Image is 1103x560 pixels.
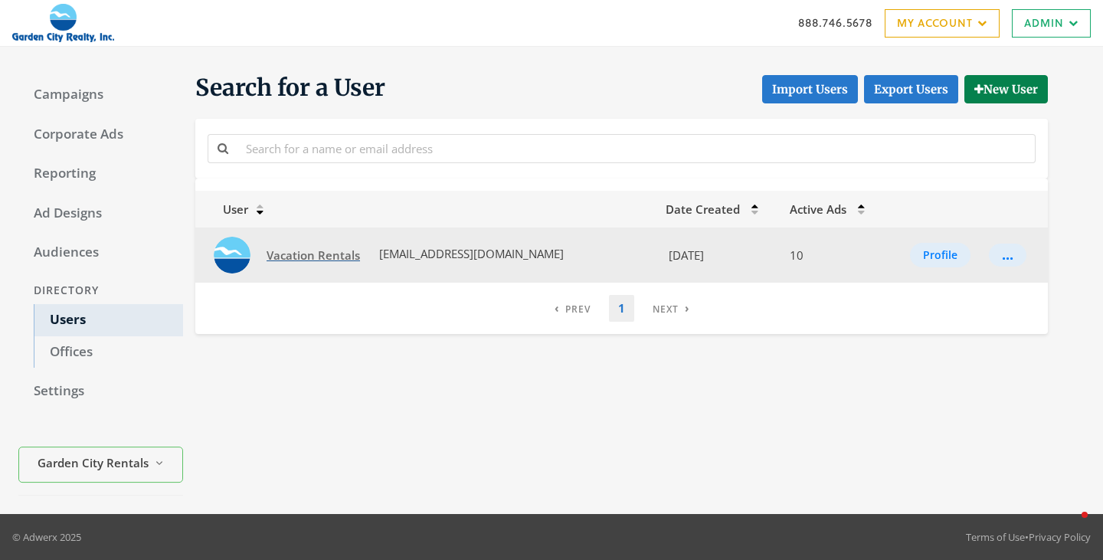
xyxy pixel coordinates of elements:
[257,241,370,270] a: Vacation Rentals
[1029,530,1091,544] a: Privacy Policy
[267,247,360,263] span: Vacation Rentals
[18,447,183,483] button: Garden City Rentals
[18,277,183,305] div: Directory
[790,201,846,217] span: Active Ads
[34,304,183,336] a: Users
[218,142,228,154] i: Search for a name or email address
[966,529,1091,545] div: •
[195,73,385,103] span: Search for a User
[609,295,634,322] a: 1
[989,244,1026,267] button: ...
[798,15,872,31] a: 888.746.5678
[910,243,970,267] button: Profile
[964,75,1048,103] button: New User
[545,295,699,322] nav: pagination
[205,201,248,217] span: User
[762,75,858,103] button: Import Users
[18,158,183,190] a: Reporting
[12,4,114,42] img: Adwerx
[966,530,1025,544] a: Terms of Use
[1012,9,1091,38] a: Admin
[781,228,883,283] td: 10
[18,79,183,111] a: Campaigns
[38,454,149,472] span: Garden City Rentals
[1002,254,1013,256] div: ...
[18,198,183,230] a: Ad Designs
[18,237,183,269] a: Audiences
[12,529,81,545] p: © Adwerx 2025
[214,237,250,273] img: Vacation Rentals profile
[885,9,1000,38] a: My Account
[18,375,183,408] a: Settings
[1051,508,1088,545] iframe: Intercom live chat
[666,201,740,217] span: Date Created
[34,336,183,368] a: Offices
[376,246,564,261] span: [EMAIL_ADDRESS][DOMAIN_NAME]
[656,228,781,283] td: [DATE]
[18,119,183,151] a: Corporate Ads
[864,75,958,103] a: Export Users
[237,134,1036,162] input: Search for a name or email address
